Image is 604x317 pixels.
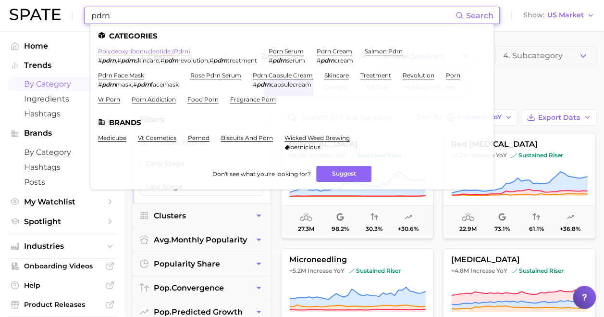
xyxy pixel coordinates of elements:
a: by Category [8,76,117,91]
a: wicked weed brewing [284,134,350,141]
a: Hashtags [8,106,117,121]
button: pop.convergence [133,276,271,300]
a: Hashtags [8,160,117,175]
span: microneedling [282,255,433,264]
span: predicted growth [154,307,243,317]
a: rose pdrn serum [190,72,241,79]
span: Increase YoY [308,267,345,275]
a: pdrn face mask [98,72,144,79]
a: Help [8,278,117,292]
span: Don't see what you're looking for? [212,170,310,178]
span: Spotlight [24,217,101,226]
span: # [98,81,102,88]
span: 27.3m [298,226,314,232]
span: # [98,57,102,64]
span: Ingredients [24,94,101,103]
span: +5.2m [289,267,306,274]
abbr: average [154,235,171,244]
span: # [160,57,164,64]
a: pdrn cream [317,48,352,55]
a: medicube [98,134,126,141]
abbr: popularity index [154,283,172,292]
img: sustained riser [511,152,517,158]
span: +36.8% [560,226,580,232]
a: fragrance porn [230,96,276,103]
img: sustained riser [348,268,354,274]
a: Posts [8,175,117,190]
span: facemask [151,81,179,88]
img: sustained riser [511,268,517,274]
a: food porn [187,96,219,103]
span: # [133,81,137,88]
span: 73.1% [494,226,510,232]
span: by Category [24,79,101,89]
span: 98.2% [332,226,349,232]
em: pdrn [272,57,286,64]
a: skincare [324,72,349,79]
a: salmon pdrn [365,48,403,55]
a: vt cosmetics [138,134,176,141]
button: popularity share [133,252,271,276]
span: Show [523,13,544,18]
span: pernicious [290,143,320,151]
span: Clusters [154,211,186,220]
li: Categories [98,32,486,40]
button: avg.monthly popularity [133,228,271,252]
a: Product Releases [8,297,117,312]
a: biscuits and porn [221,134,273,141]
span: sustained riser [511,267,564,275]
span: popularity share: Google [336,212,344,223]
button: ShowUS Market [521,9,597,22]
span: Brands [24,129,101,138]
span: Industries [24,242,101,251]
span: Increase YoY [470,267,507,275]
span: Search [466,11,493,20]
a: polydeoxyribonucleotide (pdrn) [98,48,190,55]
button: 4. Subcategory [495,46,596,65]
span: # [253,81,257,88]
em: pdrn [257,81,271,88]
abbr: popularity index [154,307,172,317]
li: Brands [98,118,486,127]
em: pdrn [102,57,116,64]
a: pdrn serum [269,48,304,55]
span: # [269,57,272,64]
a: by Category [8,145,117,160]
span: # [117,57,121,64]
em: pdrn [137,81,151,88]
span: skincare [135,57,159,64]
button: Brands [8,126,117,140]
span: popularity share [154,259,220,268]
span: Hashtags [24,163,101,172]
span: # [317,57,320,64]
span: Hashtags [24,109,101,118]
em: pdrn [102,81,116,88]
a: treatment [360,72,391,79]
span: Posts [24,178,101,187]
a: porn [446,72,460,79]
span: Export Data [538,114,580,122]
span: serum [286,57,305,64]
a: Spotlight [8,214,117,229]
span: 4. Subcategory [503,51,563,60]
em: pdrn [164,57,178,64]
a: Home [8,38,117,53]
span: mask [116,81,132,88]
span: +4.8m [451,267,469,274]
span: popularity predicted growth: Very Likely [567,212,574,223]
span: 61.1% [529,226,543,232]
span: red [MEDICAL_DATA] [444,140,595,149]
span: capsulecream [271,81,311,88]
a: vr porn [98,96,120,103]
button: Suggest [316,166,371,182]
span: sustained riser [511,152,563,159]
button: Industries [8,239,117,254]
button: Export Data [521,109,596,126]
a: revolution [403,72,434,79]
span: US Market [547,13,584,18]
a: Ingredients [8,91,117,106]
span: treatment [227,57,257,64]
a: My Watchlist [8,194,117,209]
a: porn addiction [132,96,176,103]
span: 22.9m [459,226,477,232]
